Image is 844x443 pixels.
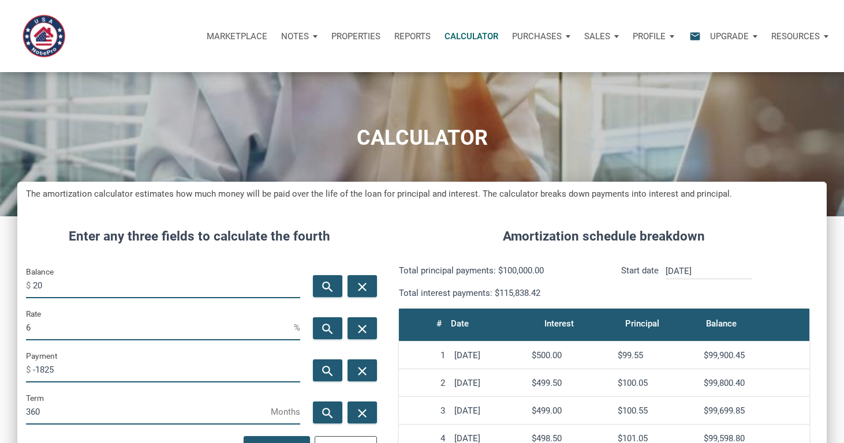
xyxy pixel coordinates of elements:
[532,406,608,416] div: $499.00
[321,406,335,420] i: search
[355,406,369,420] i: close
[26,314,294,340] input: Rate
[532,350,608,361] div: $500.00
[445,31,498,42] p: Calculator
[26,391,44,405] label: Term
[633,31,666,42] p: Profile
[207,31,267,42] p: Marketplace
[703,19,764,54] button: Upgrade
[271,403,300,421] span: Months
[532,378,608,388] div: $499.50
[394,31,431,42] p: Reports
[9,126,835,150] h1: CALCULATOR
[26,349,57,363] label: Payment
[348,401,377,423] button: close
[710,31,749,42] p: Upgrade
[348,317,377,339] button: close
[200,19,274,54] button: Marketplace
[313,275,342,297] button: search
[438,19,505,54] a: Calculator
[313,401,342,423] button: search
[321,363,335,378] i: search
[771,31,820,42] p: Resources
[681,19,703,54] button: email
[625,316,659,332] div: Principal
[704,406,805,416] div: $99,699.85
[294,318,300,337] span: %
[321,279,335,294] i: search
[26,227,373,246] h4: Enter any three fields to calculate the fourth
[26,265,54,279] label: Balance
[324,19,387,54] a: Properties
[274,19,324,54] button: Notes
[387,19,438,54] button: Reports
[621,264,659,300] p: Start date
[584,31,610,42] p: Sales
[355,321,369,336] i: close
[348,359,377,381] button: close
[688,29,702,43] i: email
[313,317,342,339] button: search
[313,359,342,381] button: search
[618,378,694,388] div: $100.05
[512,31,562,42] p: Purchases
[544,316,574,332] div: Interest
[454,378,522,388] div: [DATE]
[706,316,737,332] div: Balance
[33,272,300,298] input: Balance
[454,350,522,361] div: [DATE]
[355,363,369,378] i: close
[348,275,377,297] button: close
[26,307,41,321] label: Rate
[704,378,805,388] div: $99,800.40
[404,406,445,416] div: 3
[436,316,442,332] div: #
[17,10,70,62] img: NoteUnlimited
[618,406,694,416] div: $100.55
[26,276,33,295] span: $
[451,316,469,332] div: Date
[355,279,369,294] i: close
[505,19,577,54] button: Purchases
[26,361,33,379] span: $
[321,321,335,336] i: search
[454,406,522,416] div: [DATE]
[331,31,380,42] p: Properties
[764,19,835,54] button: Resources
[399,264,596,277] p: Total principal payments: $100,000.00
[626,19,681,54] button: Profile
[704,350,805,361] div: $99,900.45
[390,227,818,246] h4: Amortization schedule breakdown
[404,378,445,388] div: 2
[26,399,271,425] input: Term
[399,286,596,300] p: Total interest payments: $115,838.42
[404,350,445,361] div: 1
[33,356,300,382] input: Payment
[281,31,309,42] p: Notes
[618,350,694,361] div: $99.55
[26,187,818,201] h5: The amortization calculator estimates how much money will be paid over the life of the loan for p...
[577,19,626,54] button: Sales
